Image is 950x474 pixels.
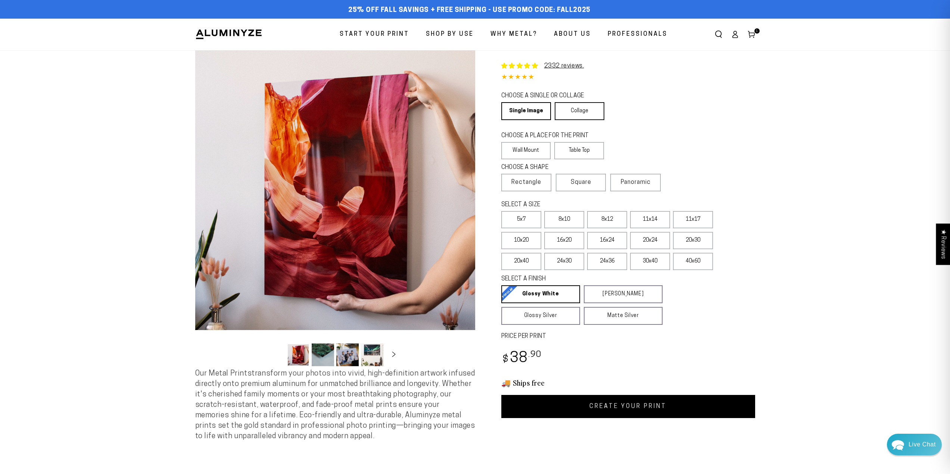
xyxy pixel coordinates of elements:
a: About Us [548,25,597,44]
legend: SELECT A FINISH [501,275,645,283]
legend: CHOOSE A SHAPE [501,163,598,172]
span: Square [571,178,591,187]
legend: SELECT A SIZE [501,201,651,209]
div: 4.85 out of 5.0 stars [501,72,755,83]
a: [PERSON_NAME] [584,285,663,303]
media-gallery: Gallery Viewer [195,50,475,368]
a: 2332 reviews. [544,63,584,69]
button: Load image 1 in gallery view [287,343,309,366]
button: Slide right [386,346,402,363]
label: 8x12 [587,211,627,228]
legend: CHOOSE A SINGLE OR COLLAGE [501,92,598,100]
label: 20x40 [501,253,541,270]
label: Table Top [554,142,604,159]
label: 5x7 [501,211,541,228]
a: Collage [555,102,604,120]
bdi: 38 [501,351,542,366]
span: Panoramic [621,179,651,185]
span: Shop By Use [426,29,474,40]
a: Start Your Print [334,25,415,44]
a: Shop By Use [420,25,479,44]
button: Load image 4 in gallery view [361,343,383,366]
span: Our Metal Prints transform your photos into vivid, high-definition artwork infused directly onto ... [195,370,475,440]
span: Rectangle [511,178,541,187]
span: Why Metal? [490,29,537,40]
div: Contact Us Directly [909,434,936,455]
h3: 🚚 Ships free [501,378,755,387]
a: Professionals [602,25,673,44]
span: 1 [756,28,758,34]
label: 16x24 [587,232,627,249]
label: 24x30 [544,253,584,270]
button: Load image 3 in gallery view [336,343,359,366]
label: 40x60 [673,253,713,270]
span: 25% off FALL Savings + Free Shipping - Use Promo Code: FALL2025 [348,6,591,15]
a: Glossy Silver [501,307,580,325]
a: Single Image [501,102,551,120]
legend: CHOOSE A PLACE FOR THE PRINT [501,132,597,140]
button: Load image 2 in gallery view [312,343,334,366]
span: Start Your Print [340,29,409,40]
label: 11x17 [673,211,713,228]
span: About Us [554,29,591,40]
a: Glossy White [501,285,580,303]
label: 24x36 [587,253,627,270]
div: Click to open Judge.me floating reviews tab [936,223,950,265]
a: CREATE YOUR PRINT [501,395,755,418]
label: Wall Mount [501,142,551,159]
img: Aluminyze [195,29,262,40]
label: 8x10 [544,211,584,228]
label: PRICE PER PRINT [501,332,755,341]
label: 16x20 [544,232,584,249]
label: 20x30 [673,232,713,249]
label: 11x14 [630,211,670,228]
summary: Search our site [710,26,727,43]
span: $ [502,355,509,365]
span: Professionals [608,29,667,40]
div: Chat widget toggle [887,434,942,455]
button: Slide left [268,346,285,363]
label: 30x40 [630,253,670,270]
label: 10x20 [501,232,541,249]
sup: .90 [528,351,542,359]
label: 20x24 [630,232,670,249]
a: Why Metal? [485,25,543,44]
a: Matte Silver [584,307,663,325]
